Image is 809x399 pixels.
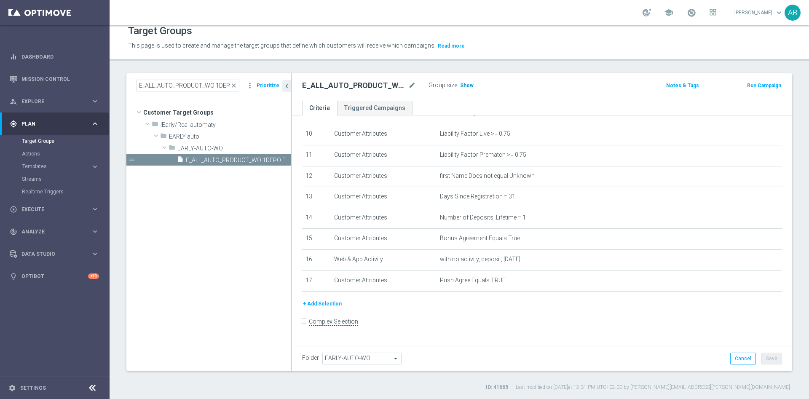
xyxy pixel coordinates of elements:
[10,228,91,236] div: Analyze
[10,265,99,287] div: Optibot
[309,318,358,326] label: Complex Selection
[246,80,254,91] i: more_vert
[10,206,17,213] i: play_circle_outline
[302,270,331,292] td: 17
[10,206,91,213] div: Execute
[302,80,407,91] h2: E_ALL_AUTO_PRODUCT_WO 1DEPO EXT_DAILY
[440,277,506,284] span: Push Agree Equals TRUE
[9,251,99,257] div: Data Studio keyboard_arrow_right
[774,8,784,17] span: keyboard_arrow_down
[10,46,99,68] div: Dashboard
[437,41,466,51] button: Read more
[283,82,291,90] i: chevron_left
[302,187,331,208] td: 13
[785,5,801,21] div: AB
[21,121,91,126] span: Plan
[730,353,756,364] button: Cancel
[337,101,413,115] a: Triggered Campaigns
[91,250,99,258] i: keyboard_arrow_right
[746,81,782,90] button: Run Campaign
[21,99,91,104] span: Explore
[734,6,785,19] a: [PERSON_NAME]keyboard_arrow_down
[9,273,99,280] button: lightbulb Optibot +10
[302,101,337,115] a: Criteria
[169,133,291,140] span: EARLY auto
[10,53,17,61] i: equalizer
[516,384,790,391] label: Last modified on [DATE] at 12:31 PM UTC+02:00 by [PERSON_NAME][EMAIL_ADDRESS][PERSON_NAME][DOMAIN...
[9,98,99,105] button: person_search Explore keyboard_arrow_right
[22,163,99,170] button: Templates keyboard_arrow_right
[177,156,184,166] i: insert_drive_file
[21,68,99,90] a: Mission Control
[22,164,91,169] div: Templates
[22,164,83,169] span: Templates
[128,25,192,37] h1: Target Groups
[21,229,91,234] span: Analyze
[177,145,291,152] span: EARLY-AUTO-WO
[10,228,17,236] i: track_changes
[331,249,437,270] td: Web & App Activity
[302,124,331,145] td: 10
[440,235,520,242] span: Bonus Agreement Equals True
[20,386,46,391] a: Settings
[91,97,99,105] i: keyboard_arrow_right
[21,46,99,68] a: Dashboard
[160,132,167,142] i: folder
[331,229,437,250] td: Customer Attributes
[169,144,175,154] i: folder
[440,130,510,137] span: Liability Factor Live >= 0.75
[331,166,437,187] td: Customer Attributes
[21,252,91,257] span: Data Studio
[302,354,319,362] label: Folder
[486,384,508,391] label: ID: 41665
[429,82,457,89] label: Group size
[10,273,17,280] i: lightbulb
[9,206,99,213] button: play_circle_outline Execute keyboard_arrow_right
[10,250,91,258] div: Data Studio
[302,166,331,187] td: 12
[440,193,515,200] span: Days Since Registration = 31
[22,173,109,185] div: Streams
[10,120,17,128] i: gps_fixed
[22,188,88,195] a: Realtime Triggers
[302,299,343,308] button: + Add Selection
[302,208,331,229] td: 14
[9,76,99,83] button: Mission Control
[22,185,109,198] div: Realtime Triggers
[9,54,99,60] button: equalizer Dashboard
[460,83,474,88] span: Show
[22,150,88,157] a: Actions
[91,120,99,128] i: keyboard_arrow_right
[9,228,99,235] button: track_changes Analyze keyboard_arrow_right
[255,80,281,91] button: Prioritize
[408,80,416,91] i: mode_edit
[302,229,331,250] td: 15
[22,138,88,145] a: Target Groups
[21,265,88,287] a: Optibot
[331,208,437,229] td: Customer Attributes
[230,82,237,89] span: close
[9,121,99,127] button: gps_fixed Plan keyboard_arrow_right
[128,42,436,49] span: This page is used to create and manage the target groups that define which customers will receive...
[282,80,291,92] button: chevron_left
[761,353,782,364] button: Save
[88,273,99,279] div: +10
[10,98,17,105] i: person_search
[10,120,91,128] div: Plan
[440,256,520,263] span: with no activity, deposit, [DATE]
[91,228,99,236] i: keyboard_arrow_right
[91,205,99,213] i: keyboard_arrow_right
[331,145,437,166] td: Customer Attributes
[22,135,109,147] div: Target Groups
[161,121,291,129] span: !Early/Rea_automaty
[440,214,526,221] span: Number of Deposits, Lifetime = 1
[331,187,437,208] td: Customer Attributes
